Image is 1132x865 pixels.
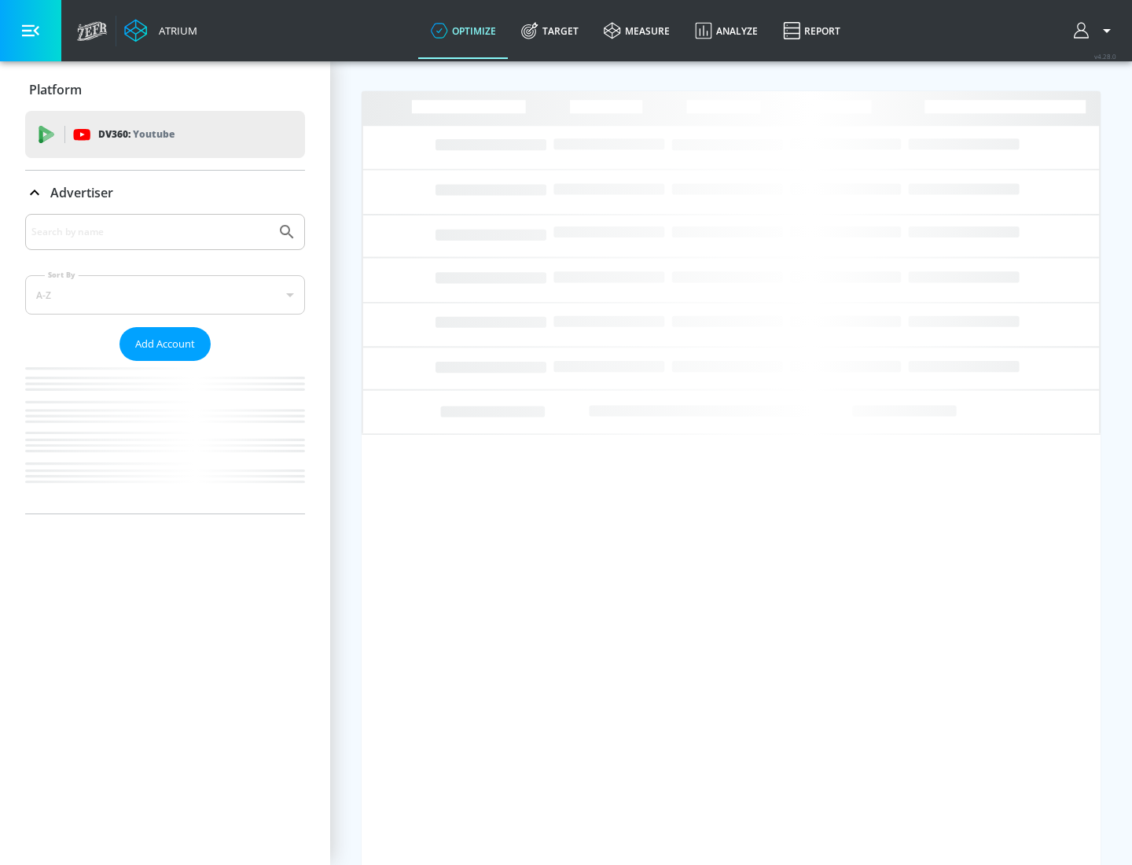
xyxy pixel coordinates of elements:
[25,361,305,513] nav: list of Advertiser
[135,335,195,353] span: Add Account
[98,126,175,143] p: DV360:
[509,2,591,59] a: Target
[25,214,305,513] div: Advertiser
[25,171,305,215] div: Advertiser
[25,68,305,112] div: Platform
[591,2,682,59] a: measure
[682,2,770,59] a: Analyze
[1094,52,1116,61] span: v 4.28.0
[153,24,197,38] div: Atrium
[45,270,79,280] label: Sort By
[25,275,305,315] div: A-Z
[119,327,211,361] button: Add Account
[418,2,509,59] a: optimize
[133,126,175,142] p: Youtube
[25,111,305,158] div: DV360: Youtube
[124,19,197,42] a: Atrium
[31,222,270,242] input: Search by name
[50,184,113,201] p: Advertiser
[770,2,853,59] a: Report
[29,81,82,98] p: Platform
